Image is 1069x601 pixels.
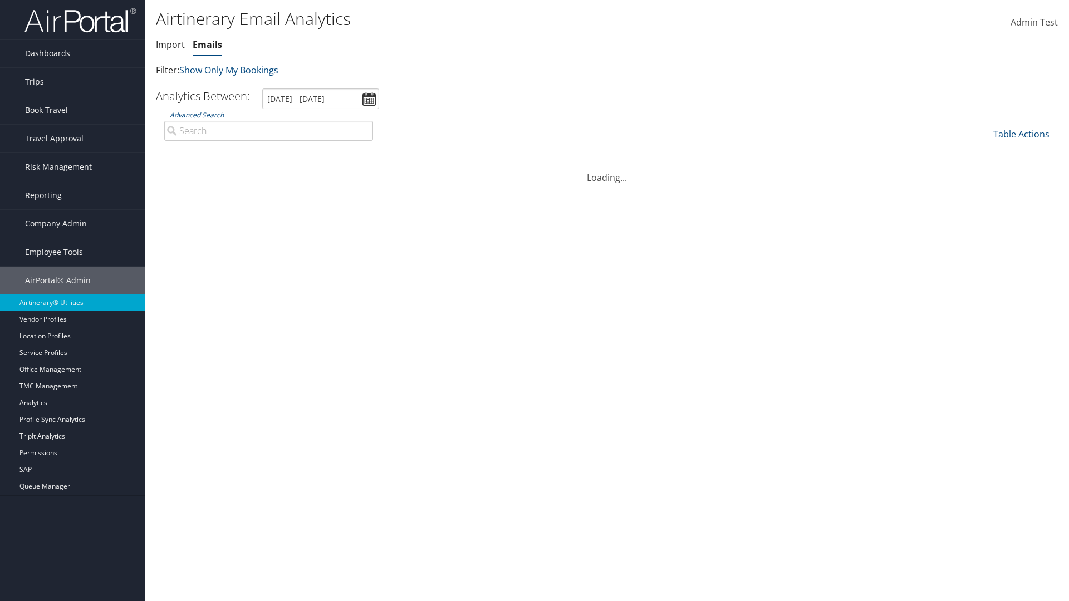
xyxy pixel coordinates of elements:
[25,125,84,152] span: Travel Approval
[25,181,62,209] span: Reporting
[179,64,278,76] a: Show Only My Bookings
[156,88,250,104] h3: Analytics Between:
[1011,16,1058,28] span: Admin Test
[156,157,1058,184] div: Loading...
[156,63,757,78] p: Filter:
[156,7,757,31] h1: Airtinerary Email Analytics
[25,210,87,238] span: Company Admin
[25,153,92,181] span: Risk Management
[156,38,185,51] a: Import
[164,121,373,141] input: Advanced Search
[1011,6,1058,40] a: Admin Test
[25,68,44,96] span: Trips
[24,7,136,33] img: airportal-logo.png
[25,96,68,124] span: Book Travel
[993,128,1050,140] a: Table Actions
[170,110,224,120] a: Advanced Search
[25,238,83,266] span: Employee Tools
[193,38,222,51] a: Emails
[262,88,379,109] input: [DATE] - [DATE]
[25,267,91,294] span: AirPortal® Admin
[25,40,70,67] span: Dashboards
